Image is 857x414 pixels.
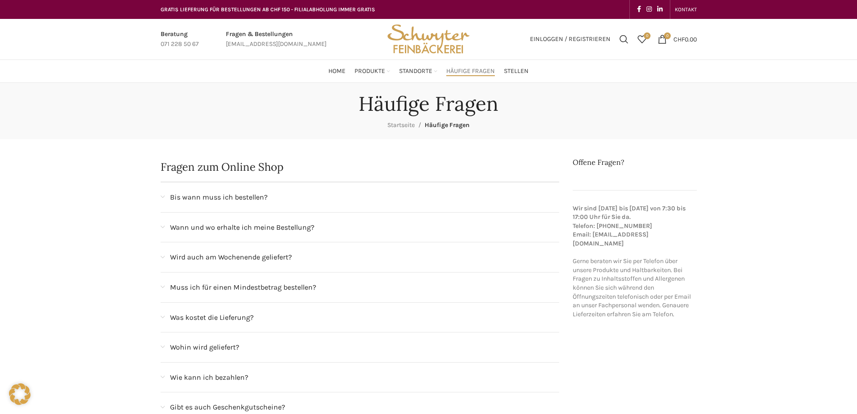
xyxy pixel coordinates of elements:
a: Linkedin social link [655,3,665,16]
strong: Telefon: [PHONE_NUMBER] [573,222,652,230]
a: Stellen [504,62,529,80]
a: Infobox link [161,29,199,50]
span: Bis wann muss ich bestellen? [170,191,268,203]
a: KONTAKT [675,0,697,18]
h2: Offene Fragen? [573,157,697,167]
div: Main navigation [156,62,701,80]
h1: Häufige Fragen [359,92,498,116]
a: Suchen [615,30,633,48]
img: Bäckerei Schwyter [384,19,472,59]
div: Secondary navigation [670,0,701,18]
span: Häufige Fragen [425,121,470,129]
span: KONTAKT [675,6,697,13]
span: Wie kann ich bezahlen? [170,372,248,383]
a: Site logo [384,35,472,42]
div: Meine Wunschliste [633,30,651,48]
span: 0 [644,32,651,39]
span: Stellen [504,67,529,76]
span: Standorte [399,67,432,76]
span: Was kostet die Lieferung? [170,312,254,323]
span: Gibt es auch Geschenkgutscheine? [170,401,285,413]
a: Standorte [399,62,437,80]
a: Startseite [387,121,415,129]
span: GRATIS LIEFERUNG FÜR BESTELLUNGEN AB CHF 150 - FILIALABHOLUNG IMMER GRATIS [161,6,375,13]
p: Gerne beraten wir Sie per Telefon über unsere Produkte und Haltbarkeiten. Bei Fragen zu Inhaltsst... [573,204,697,319]
strong: Email: [EMAIL_ADDRESS][DOMAIN_NAME] [573,231,649,247]
strong: Wir sind [DATE] bis [DATE] von 7:30 bis 17:00 Uhr für Sie da. [573,205,686,221]
bdi: 0.00 [673,35,697,43]
span: Produkte [354,67,385,76]
a: Häufige Fragen [446,62,495,80]
span: Einloggen / Registrieren [530,36,610,42]
a: Einloggen / Registrieren [525,30,615,48]
a: Home [328,62,345,80]
a: 0 CHF0.00 [653,30,701,48]
span: Wird auch am Wochenende geliefert? [170,251,292,263]
span: CHF [673,35,685,43]
span: Häufige Fragen [446,67,495,76]
span: Muss ich für einen Mindestbetrag bestellen? [170,282,316,293]
span: Home [328,67,345,76]
span: Wann und wo erhalte ich meine Bestellung? [170,222,314,233]
h2: Fragen zum Online Shop [161,162,560,173]
a: 0 [633,30,651,48]
a: Infobox link [226,29,327,50]
span: 0 [664,32,671,39]
a: Facebook social link [634,3,644,16]
a: Instagram social link [644,3,655,16]
span: Wohin wird geliefert? [170,341,239,353]
a: Produkte [354,62,390,80]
